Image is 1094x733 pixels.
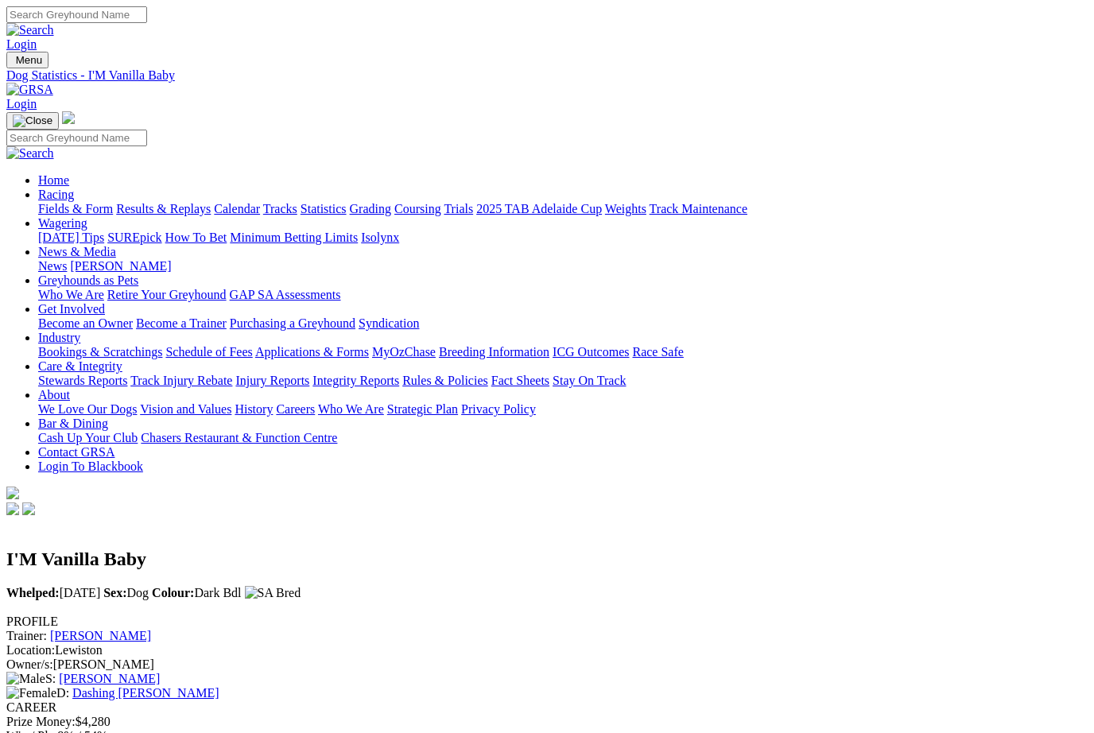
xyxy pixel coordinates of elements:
img: Search [6,23,54,37]
a: [DATE] Tips [38,231,104,244]
a: Isolynx [361,231,399,244]
h2: I'M Vanilla Baby [6,549,1088,570]
div: Industry [38,345,1088,359]
a: Industry [38,331,80,344]
div: PROFILE [6,615,1088,629]
a: Trials [444,202,473,215]
a: Fact Sheets [491,374,549,387]
b: Sex: [103,586,126,599]
a: GAP SA Assessments [230,288,341,301]
a: Login [6,97,37,111]
a: News [38,259,67,273]
a: Fields & Form [38,202,113,215]
a: [PERSON_NAME] [59,672,160,685]
span: Location: [6,643,55,657]
img: GRSA [6,83,53,97]
a: Become an Owner [38,316,133,330]
input: Search [6,130,147,146]
a: Get Involved [38,302,105,316]
div: Bar & Dining [38,431,1088,445]
div: Get Involved [38,316,1088,331]
a: Login [6,37,37,51]
span: Menu [16,54,42,66]
a: Strategic Plan [387,402,458,416]
a: Grading [350,202,391,215]
a: Wagering [38,216,87,230]
a: Breeding Information [439,345,549,359]
a: MyOzChase [372,345,436,359]
a: ICG Outcomes [553,345,629,359]
a: Vision and Values [140,402,231,416]
img: SA Bred [245,586,301,600]
div: $4,280 [6,715,1088,729]
a: Who We Are [38,288,104,301]
img: twitter.svg [22,502,35,515]
img: facebook.svg [6,502,19,515]
a: [PERSON_NAME] [70,259,171,273]
a: Minimum Betting Limits [230,231,358,244]
a: Track Maintenance [650,202,747,215]
img: Close [13,114,52,127]
a: About [38,388,70,401]
div: Racing [38,202,1088,216]
a: Bar & Dining [38,417,108,430]
a: We Love Our Dogs [38,402,137,416]
a: Track Injury Rebate [130,374,232,387]
a: Stay On Track [553,374,626,387]
img: logo-grsa-white.png [62,111,75,124]
span: D: [6,686,69,700]
a: Syndication [359,316,419,330]
a: Chasers Restaurant & Function Centre [141,431,337,444]
div: Care & Integrity [38,374,1088,388]
span: Prize Money: [6,715,76,728]
a: Become a Trainer [136,316,227,330]
a: History [235,402,273,416]
a: Dashing [PERSON_NAME] [72,686,219,700]
b: Colour: [152,586,194,599]
a: Login To Blackbook [38,460,143,473]
span: Trainer: [6,629,47,642]
a: Racing [38,188,74,201]
a: Injury Reports [235,374,309,387]
a: How To Bet [165,231,227,244]
div: CAREER [6,700,1088,715]
div: Wagering [38,231,1088,245]
a: Bookings & Scratchings [38,345,162,359]
img: Female [6,686,56,700]
div: Dog Statistics - I'M Vanilla Baby [6,68,1088,83]
div: Greyhounds as Pets [38,288,1088,302]
a: Care & Integrity [38,359,122,373]
a: Schedule of Fees [165,345,252,359]
a: Retire Your Greyhound [107,288,227,301]
img: logo-grsa-white.png [6,487,19,499]
b: Whelped: [6,586,60,599]
a: Applications & Forms [255,345,369,359]
a: Greyhounds as Pets [38,273,138,287]
a: Tracks [263,202,297,215]
div: News & Media [38,259,1088,273]
a: News & Media [38,245,116,258]
a: Weights [605,202,646,215]
img: Male [6,672,45,686]
a: Results & Replays [116,202,211,215]
a: [PERSON_NAME] [50,629,151,642]
img: Search [6,146,54,161]
span: Owner/s: [6,657,53,671]
input: Search [6,6,147,23]
a: Rules & Policies [402,374,488,387]
a: Integrity Reports [312,374,399,387]
button: Toggle navigation [6,112,59,130]
div: About [38,402,1088,417]
a: Statistics [301,202,347,215]
a: SUREpick [107,231,161,244]
span: Dark Bdl [152,586,241,599]
span: S: [6,672,56,685]
a: Careers [276,402,315,416]
a: Stewards Reports [38,374,127,387]
a: Cash Up Your Club [38,431,138,444]
div: [PERSON_NAME] [6,657,1088,672]
span: [DATE] [6,586,100,599]
a: Contact GRSA [38,445,114,459]
a: 2025 TAB Adelaide Cup [476,202,602,215]
a: Calendar [214,202,260,215]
